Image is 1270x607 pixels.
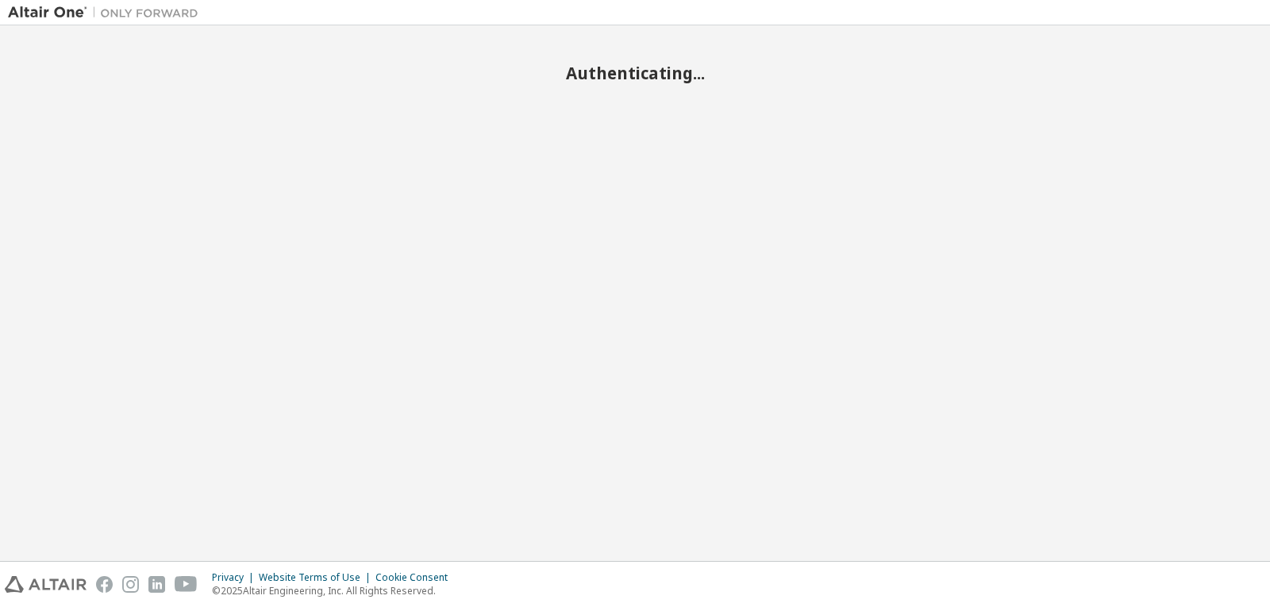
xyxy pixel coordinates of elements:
[148,576,165,593] img: linkedin.svg
[5,576,87,593] img: altair_logo.svg
[375,571,457,584] div: Cookie Consent
[8,63,1262,83] h2: Authenticating...
[8,5,206,21] img: Altair One
[96,576,113,593] img: facebook.svg
[212,584,457,597] p: © 2025 Altair Engineering, Inc. All Rights Reserved.
[212,571,259,584] div: Privacy
[259,571,375,584] div: Website Terms of Use
[175,576,198,593] img: youtube.svg
[122,576,139,593] img: instagram.svg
